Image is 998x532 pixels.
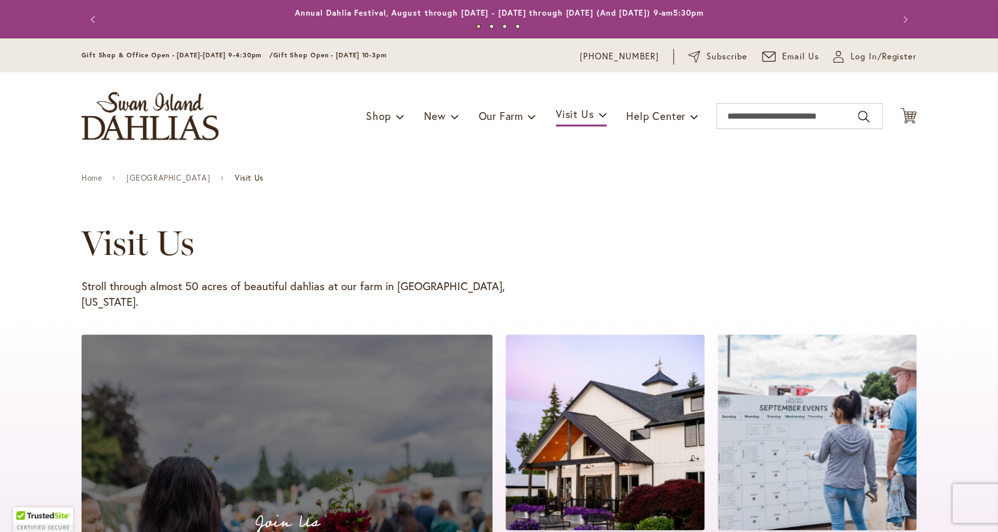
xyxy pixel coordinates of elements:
[688,50,748,63] a: Subscribe
[82,51,273,59] span: Gift Shop & Office Open - [DATE]-[DATE] 9-4:30pm /
[890,7,916,33] button: Next
[706,50,748,63] span: Subscribe
[515,24,520,29] button: 4 of 4
[489,24,494,29] button: 2 of 4
[556,107,594,121] span: Visit Us
[82,7,108,33] button: Previous
[424,109,446,123] span: New
[762,50,819,63] a: Email Us
[580,50,659,63] a: [PHONE_NUMBER]
[127,173,210,183] a: [GEOGRAPHIC_DATA]
[476,24,481,29] button: 1 of 4
[273,51,387,59] span: Gift Shop Open - [DATE] 10-3pm
[82,92,219,140] a: store logo
[366,109,391,123] span: Shop
[850,50,916,63] span: Log In/Register
[82,278,506,310] p: Stroll through almost 50 acres of beautiful dahlias at our farm in [GEOGRAPHIC_DATA], [US_STATE].
[235,173,264,183] span: Visit Us
[502,24,507,29] button: 3 of 4
[295,8,704,18] a: Annual Dahlia Festival, August through [DATE] - [DATE] through [DATE] (And [DATE]) 9-am5:30pm
[82,173,102,183] a: Home
[626,109,686,123] span: Help Center
[478,109,522,123] span: Our Farm
[782,50,819,63] span: Email Us
[82,224,879,263] h1: Visit Us
[833,50,916,63] a: Log In/Register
